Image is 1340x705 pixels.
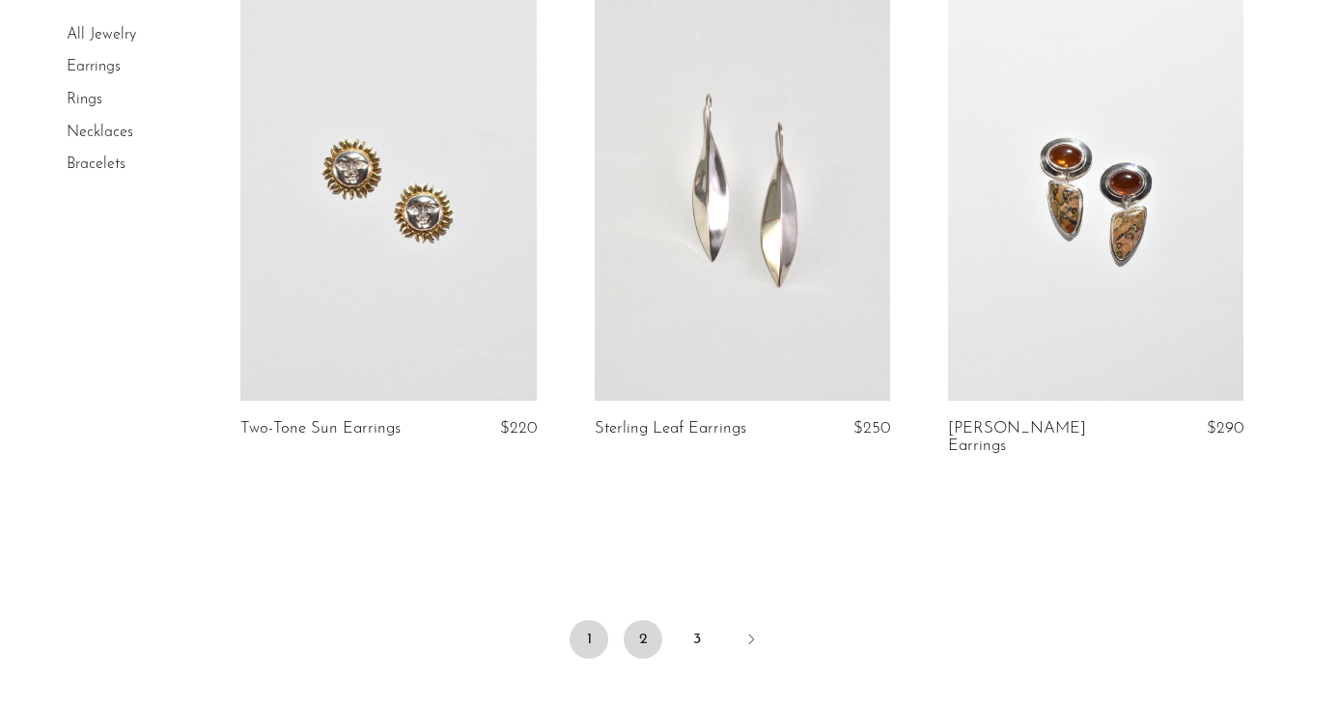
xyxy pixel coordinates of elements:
[67,156,126,172] a: Bracelets
[853,420,890,437] span: $250
[67,125,133,140] a: Necklaces
[595,420,746,437] a: Sterling Leaf Earrings
[678,620,716,659] a: 3
[570,620,608,659] span: 1
[67,92,102,107] a: Rings
[732,620,770,663] a: Next
[67,27,136,42] a: All Jewelry
[240,420,401,437] a: Two-Tone Sun Earrings
[948,420,1143,456] a: [PERSON_NAME] Earrings
[1207,420,1243,437] span: $290
[624,620,662,659] a: 2
[67,60,121,75] a: Earrings
[500,420,537,437] span: $220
